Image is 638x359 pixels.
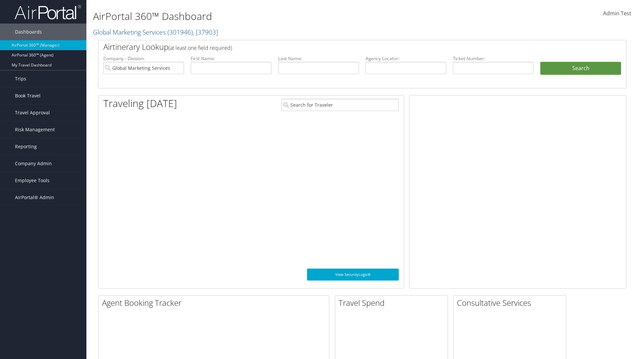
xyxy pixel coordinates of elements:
[103,96,177,110] h1: Traveling [DATE]
[15,4,81,20] img: airportal-logo.png
[102,297,329,308] h2: Agent Booking Tracker
[15,189,54,206] span: AirPortal® Admin
[168,44,232,52] span: (at least one field required)
[93,28,218,37] a: Global Marketing Services
[453,55,534,62] label: Ticket Number:
[603,10,631,17] span: Admin Test
[103,41,577,53] h2: Airtinerary Lookup
[15,87,41,104] span: Book Travel
[15,138,37,155] span: Reporting
[278,55,359,62] label: Last Name:
[15,121,55,138] span: Risk Management
[603,3,631,24] a: Admin Test
[103,55,184,62] label: Company - Division:
[191,55,271,62] label: First Name:
[15,155,52,172] span: Company Admin
[193,28,218,37] span: , [ 37903 ]
[15,70,26,87] span: Trips
[339,297,448,308] h2: Travel Spend
[457,297,566,308] h2: Consultative Services
[540,62,621,75] button: Search
[15,24,42,40] span: Dashboards
[93,9,452,23] h1: AirPortal 360™ Dashboard
[15,104,50,121] span: Travel Approval
[281,99,399,111] input: Search for Traveler
[307,269,399,281] a: View SecurityLogic®
[167,28,193,37] span: ( 301946 )
[366,55,446,62] label: Agency Locator:
[15,172,50,189] span: Employee Tools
